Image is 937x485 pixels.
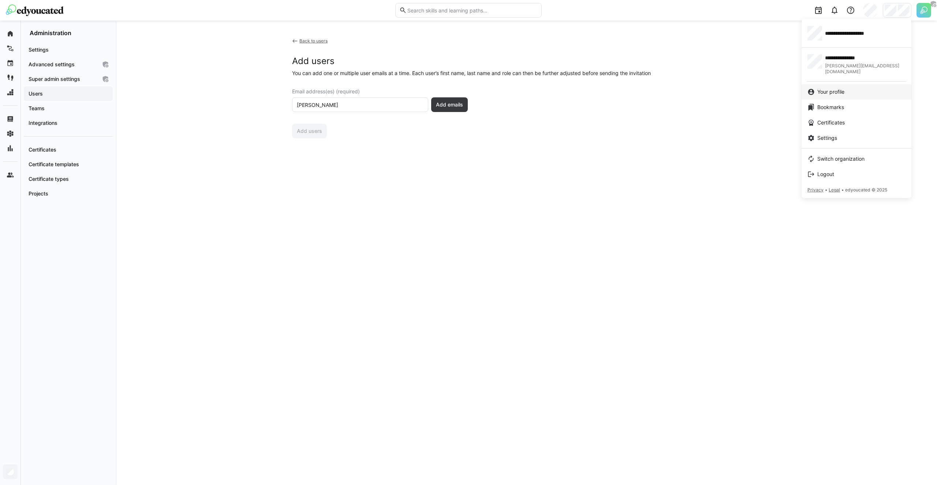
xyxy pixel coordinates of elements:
[829,187,840,193] span: Legal
[817,134,837,142] span: Settings
[817,155,865,163] span: Switch organization
[825,63,906,75] span: [PERSON_NAME][EMAIL_ADDRESS][DOMAIN_NAME]
[817,171,834,178] span: Logout
[817,88,844,96] span: Your profile
[817,119,845,126] span: Certificates
[841,187,844,193] span: •
[845,187,887,193] span: edyoucated © 2025
[817,104,844,111] span: Bookmarks
[807,187,824,193] span: Privacy
[825,187,827,193] span: •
